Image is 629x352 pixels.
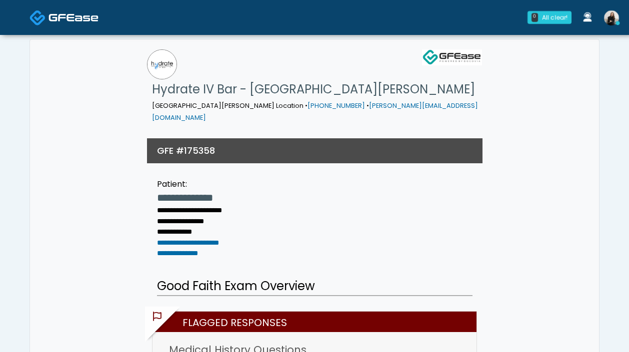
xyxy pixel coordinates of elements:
[521,7,577,28] a: 0 All clear!
[366,101,369,110] span: •
[157,277,472,296] h2: Good Faith Exam Overview
[48,12,98,22] img: Docovia
[152,79,482,99] h1: Hydrate IV Bar - [GEOGRAPHIC_DATA][PERSON_NAME]
[305,101,307,110] span: •
[152,101,478,122] small: [GEOGRAPHIC_DATA][PERSON_NAME] Location
[147,49,177,79] img: Hydrate IV Bar - Fort Collins
[542,13,567,22] div: All clear!
[604,10,619,25] img: Sydney Lundberg
[29,1,98,33] a: Docovia
[422,49,482,65] img: GFEase Logo
[29,9,46,26] img: Docovia
[531,13,538,22] div: 0
[307,101,365,110] a: [PHONE_NUMBER]
[157,178,222,190] div: Patient:
[157,312,476,332] h2: Flagged Responses
[157,144,215,157] h3: GFE #175358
